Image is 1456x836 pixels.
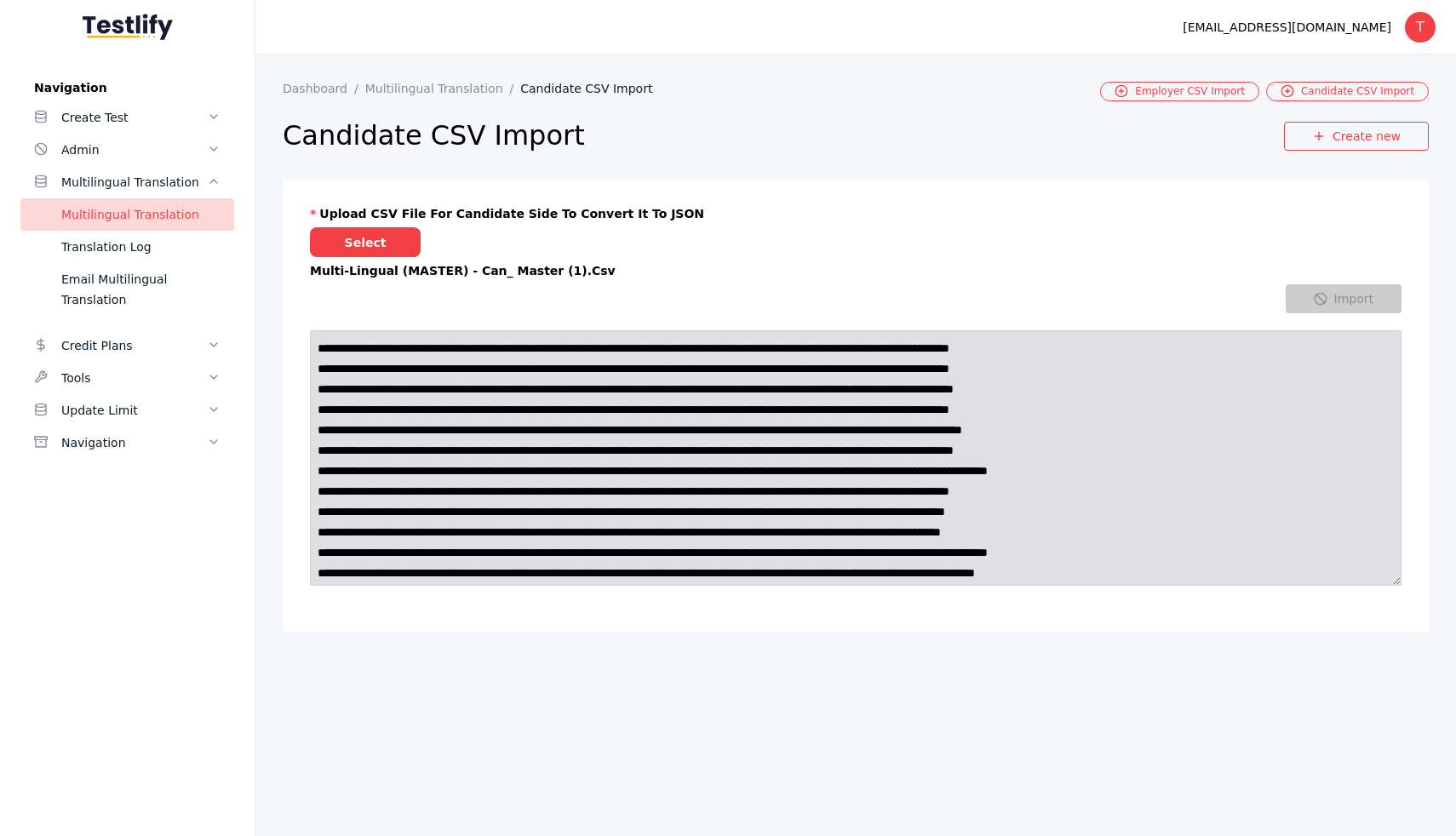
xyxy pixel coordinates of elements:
[61,368,207,388] div: Tools
[1266,82,1429,101] a: Candidate CSV Import
[1100,82,1259,101] a: Employer CSV Import
[61,335,207,356] div: Credit Plans
[61,107,207,128] div: Create Test
[1286,284,1402,313] button: Import
[61,204,221,225] div: Multilingual Translation
[310,207,1402,220] label: Upload CSV file for Candidate side to convert it to JSON
[61,172,207,192] div: Multilingual Translation
[310,227,421,257] label: Select
[61,237,221,257] div: Translation Log
[283,82,365,95] a: Dashboard
[1405,12,1436,43] div: T
[61,400,207,421] div: Update Limit
[20,231,234,263] a: Translation Log
[20,198,234,231] a: Multilingual Translation
[283,118,1284,152] h2: Candidate CSV Import
[20,81,234,94] label: Navigation
[61,432,207,453] div: Navigation
[61,269,221,310] div: Email Multilingual Translation
[1183,17,1391,37] div: [EMAIL_ADDRESS][DOMAIN_NAME]
[20,263,234,316] a: Email Multilingual Translation
[365,82,521,95] a: Multilingual Translation
[520,82,666,95] a: Candidate CSV Import
[61,140,207,160] div: Admin
[1284,122,1429,151] a: Create new
[310,264,1402,278] label: Multi-lingual (MASTER) - Can_ Master (1).csv
[83,14,173,40] img: Testlify - Backoffice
